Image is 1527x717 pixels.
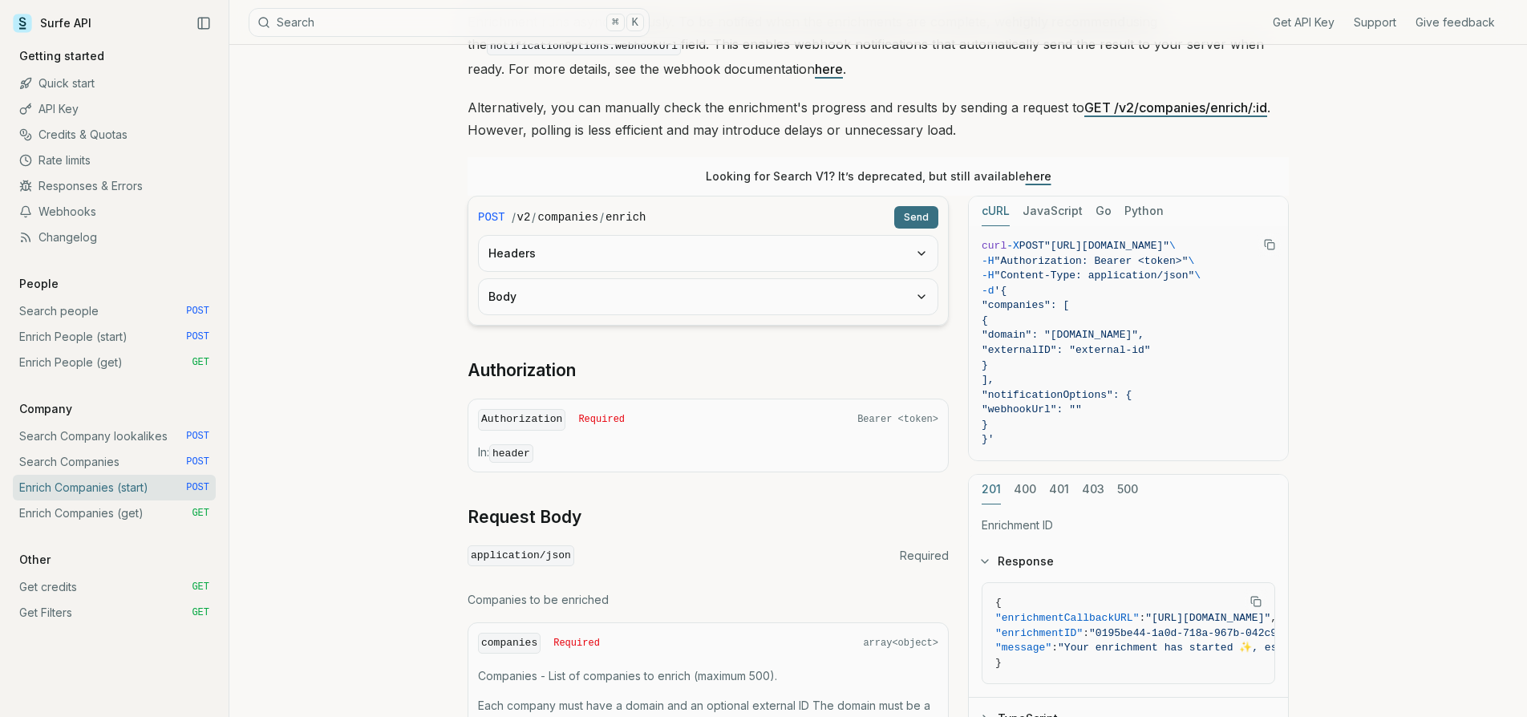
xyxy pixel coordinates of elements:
[13,350,216,375] a: Enrich People (get) GET
[1145,612,1270,624] span: "[URL][DOMAIN_NAME]"
[13,574,216,600] a: Get credits GET
[1007,240,1019,252] span: -X
[994,269,1195,282] span: "Content-Type: application/json"
[468,592,949,608] p: Companies to be enriched
[982,433,994,445] span: }'
[13,324,216,350] a: Enrich People (start) POST
[13,48,111,64] p: Getting started
[1096,196,1112,226] button: Go
[1051,642,1058,654] span: :
[982,240,1007,252] span: curl
[982,517,1275,533] p: Enrichment ID
[982,196,1010,226] button: cURL
[13,475,216,500] a: Enrich Companies (start) POST
[13,173,216,199] a: Responses & Errors
[532,209,536,225] span: /
[1124,196,1164,226] button: Python
[479,236,938,271] button: Headers
[982,374,994,386] span: ],
[13,500,216,526] a: Enrich Companies (get) GET
[1244,589,1268,614] button: Copy Text
[982,255,994,267] span: -H
[1019,240,1044,252] span: POST
[815,61,843,77] a: here
[982,359,988,371] span: }
[995,612,1139,624] span: "enrichmentCallbackURL"
[894,206,938,229] button: Send
[982,269,994,282] span: -H
[192,356,209,369] span: GET
[13,199,216,225] a: Webhooks
[969,541,1288,582] button: Response
[1258,233,1282,257] button: Copy Text
[13,225,216,250] a: Changelog
[982,389,1132,401] span: "notificationOptions": {
[13,71,216,96] a: Quick start
[478,668,938,684] p: Companies - List of companies to enrich (maximum 500).
[995,597,1002,609] span: {
[982,344,1151,356] span: "externalID": "external-id"
[1273,14,1335,30] a: Get API Key
[982,403,1082,415] span: "webhookUrl": ""
[186,305,209,318] span: POST
[13,96,216,122] a: API Key
[982,285,994,297] span: -d
[13,276,65,292] p: People
[982,419,988,431] span: }
[995,657,1002,669] span: }
[706,168,1051,184] p: Looking for Search V1? It’s deprecated, but still available
[606,14,624,31] kbd: ⌘
[1416,14,1495,30] a: Give feedback
[1139,612,1145,624] span: :
[186,330,209,343] span: POST
[186,430,209,443] span: POST
[1058,642,1433,654] span: "Your enrichment has started ✨, estimated time: 2 seconds."
[1044,240,1169,252] span: "[URL][DOMAIN_NAME]"
[1117,475,1138,504] button: 500
[1354,14,1396,30] a: Support
[13,11,91,35] a: Surfe API
[1026,169,1051,183] a: here
[982,299,1069,311] span: "companies": [
[1082,475,1104,504] button: 403
[1049,475,1069,504] button: 401
[1089,627,1327,639] span: "0195be44-1a0d-718a-967b-042c9d17ffd7"
[468,506,581,529] a: Request Body
[1023,196,1083,226] button: JavaScript
[186,456,209,468] span: POST
[578,413,625,426] span: Required
[13,552,57,568] p: Other
[994,255,1189,267] span: "Authorization: Bearer <token>"
[468,545,574,567] code: application/json
[468,359,576,382] a: Authorization
[512,209,516,225] span: /
[982,314,988,326] span: {
[478,209,505,225] span: POST
[192,11,216,35] button: Collapse Sidebar
[13,401,79,417] p: Company
[857,413,938,426] span: Bearer <token>
[478,633,541,654] code: companies
[982,475,1001,504] button: 201
[994,285,1007,297] span: '{
[479,279,938,314] button: Body
[1270,612,1277,624] span: ,
[995,627,1083,639] span: "enrichmentID"
[995,642,1051,654] span: "message"
[13,449,216,475] a: Search Companies POST
[13,148,216,173] a: Rate limits
[1084,99,1267,115] a: GET /v2/companies/enrich/:id
[969,582,1288,697] div: Response
[863,637,938,650] span: array<object>
[13,600,216,626] a: Get Filters GET
[192,606,209,619] span: GET
[537,209,598,225] code: companies
[186,481,209,494] span: POST
[1083,627,1089,639] span: :
[600,209,604,225] span: /
[517,209,531,225] code: v2
[192,581,209,593] span: GET
[468,10,1289,80] p: Enrichment runs asynchronously. To be notified when the enrichments are complete, we using the fi...
[192,507,209,520] span: GET
[1169,240,1176,252] span: \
